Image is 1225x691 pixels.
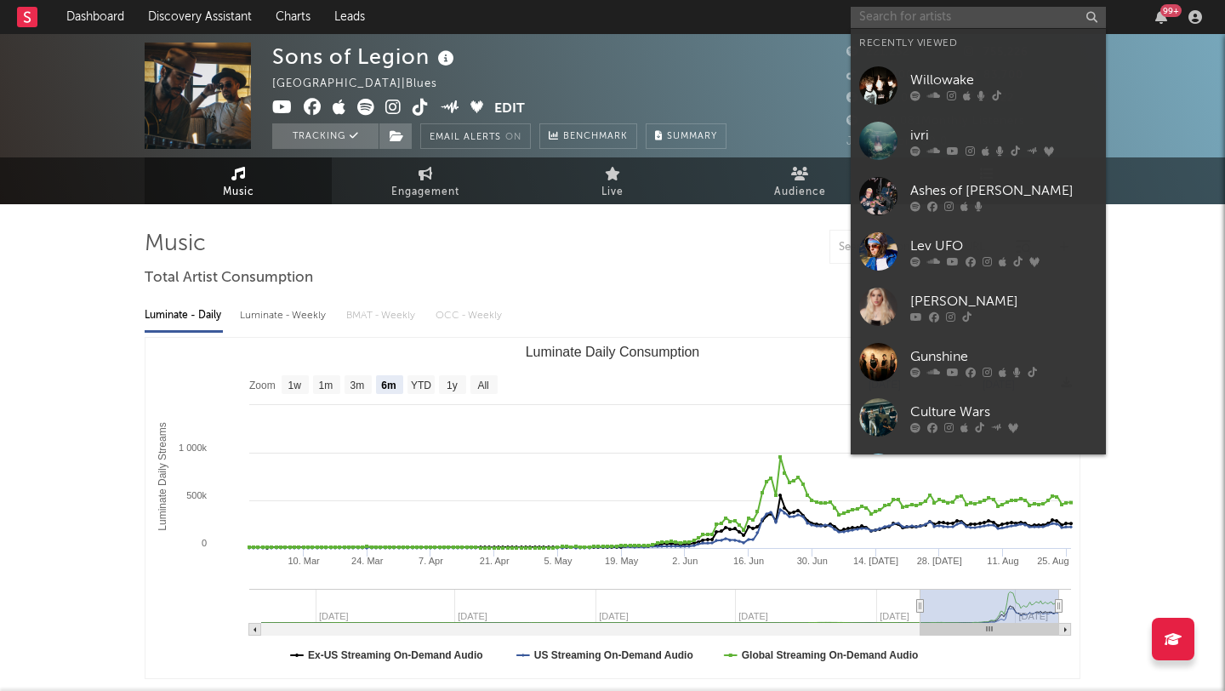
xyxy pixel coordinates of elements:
[272,123,379,149] button: Tracking
[917,556,962,566] text: 28. [DATE]
[526,345,700,359] text: Luminate Daily Consumption
[145,157,332,204] a: Music
[910,125,1097,146] div: ivri
[202,538,207,548] text: 0
[1160,4,1182,17] div: 99 +
[859,33,1097,54] div: Recently Viewed
[411,380,431,391] text: YTD
[910,402,1097,422] div: Culture Wars
[288,556,320,566] text: 10. Mar
[742,649,919,661] text: Global Streaming On-Demand Audio
[851,58,1106,113] a: Willowake
[420,123,531,149] button: Email AlertsOn
[910,236,1097,256] div: Lev UFO
[851,7,1106,28] input: Search for artists
[706,157,893,204] a: Audience
[477,380,488,391] text: All
[910,180,1097,201] div: Ashes of [PERSON_NAME]
[240,301,329,330] div: Luminate - Weekly
[319,380,333,391] text: 1m
[846,93,924,104] span: 1,200,000
[519,157,706,204] a: Live
[774,182,826,203] span: Audience
[272,74,457,94] div: [GEOGRAPHIC_DATA] | Blues
[846,136,948,147] span: Jump Score: 89.0
[308,649,483,661] text: Ex-US Streaming On-Demand Audio
[350,380,365,391] text: 3m
[851,445,1106,500] a: [PERSON_NAME]
[851,390,1106,445] a: Culture Wars
[534,649,693,661] text: US Streaming On-Demand Audio
[853,556,898,566] text: 14. [DATE]
[332,157,519,204] a: Engagement
[288,380,302,391] text: 1w
[830,241,1010,254] input: Search by song name or URL
[381,380,396,391] text: 6m
[605,556,639,566] text: 19. May
[846,47,909,58] span: 221,232
[563,127,628,147] span: Benchmark
[351,556,384,566] text: 24. Mar
[987,556,1018,566] text: 11. Aug
[447,380,458,391] text: 1y
[272,43,459,71] div: Sons of Legion
[505,133,521,142] em: On
[672,556,698,566] text: 2. Jun
[646,123,726,149] button: Summary
[480,556,510,566] text: 21. Apr
[910,70,1097,90] div: Willowake
[179,443,208,453] text: 1 000k
[851,113,1106,168] a: ivri
[797,556,828,566] text: 30. Jun
[223,182,254,203] span: Music
[667,132,717,141] span: Summary
[145,301,223,330] div: Luminate - Daily
[851,168,1106,224] a: Ashes of [PERSON_NAME]
[539,123,637,149] a: Benchmark
[145,338,1080,678] svg: Luminate Daily Consumption
[910,291,1097,311] div: [PERSON_NAME]
[391,182,459,203] span: Engagement
[157,422,168,530] text: Luminate Daily Streams
[846,70,914,81] span: 536,400
[1037,556,1068,566] text: 25. Aug
[851,334,1106,390] a: Gunshine
[419,556,443,566] text: 7. Apr
[851,224,1106,279] a: Lev UFO
[851,279,1106,334] a: [PERSON_NAME]
[145,268,313,288] span: Total Artist Consumption
[733,556,764,566] text: 16. Jun
[1155,10,1167,24] button: 99+
[544,556,573,566] text: 5. May
[910,346,1097,367] div: Gunshine
[186,490,207,500] text: 500k
[249,380,276,391] text: Zoom
[494,99,525,120] button: Edit
[846,116,1025,127] span: 1,410,081 Monthly Listeners
[601,182,624,203] span: Live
